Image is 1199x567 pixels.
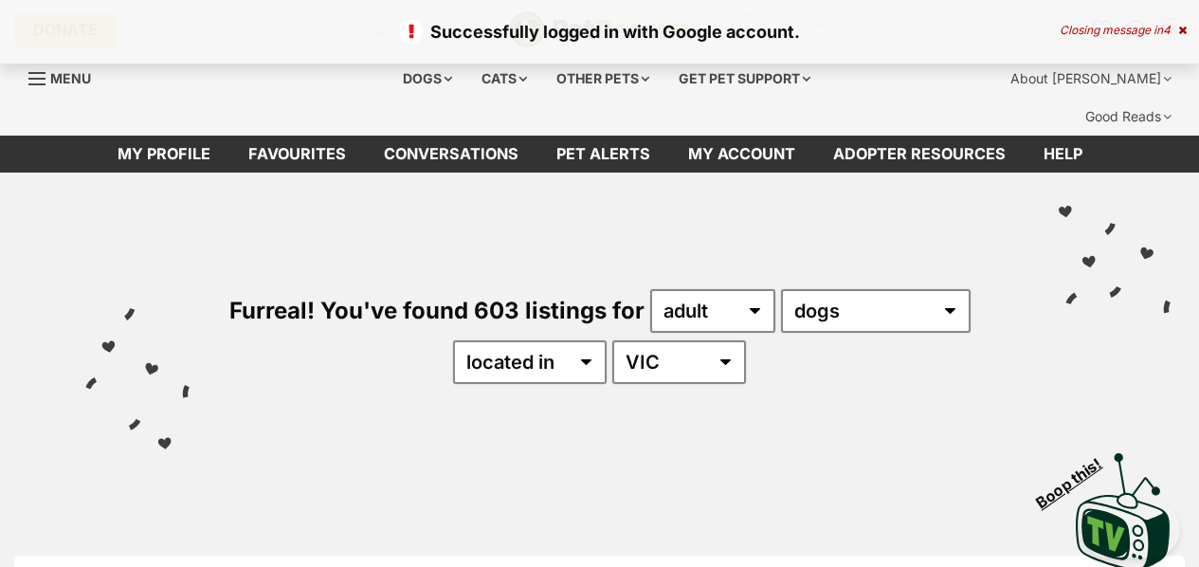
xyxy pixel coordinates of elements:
[28,60,104,94] a: Menu
[997,60,1185,98] div: About [PERSON_NAME]
[229,136,365,173] a: Favourites
[1081,501,1180,558] iframe: Help Scout Beacon - Open
[537,136,669,173] a: Pet alerts
[1163,23,1171,37] span: 4
[365,136,537,173] a: conversations
[1025,136,1101,173] a: Help
[665,60,824,98] div: Get pet support
[1072,98,1185,136] div: Good Reads
[229,297,645,324] span: Furreal! You've found 603 listings for
[669,136,814,173] a: My account
[1060,24,1187,37] div: Closing message in
[468,60,540,98] div: Cats
[390,60,465,98] div: Dogs
[19,19,1180,45] p: Successfully logged in with Google account.
[50,70,91,86] span: Menu
[99,136,229,173] a: My profile
[814,136,1025,173] a: Adopter resources
[1033,443,1120,511] span: Boop this!
[543,60,663,98] div: Other pets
